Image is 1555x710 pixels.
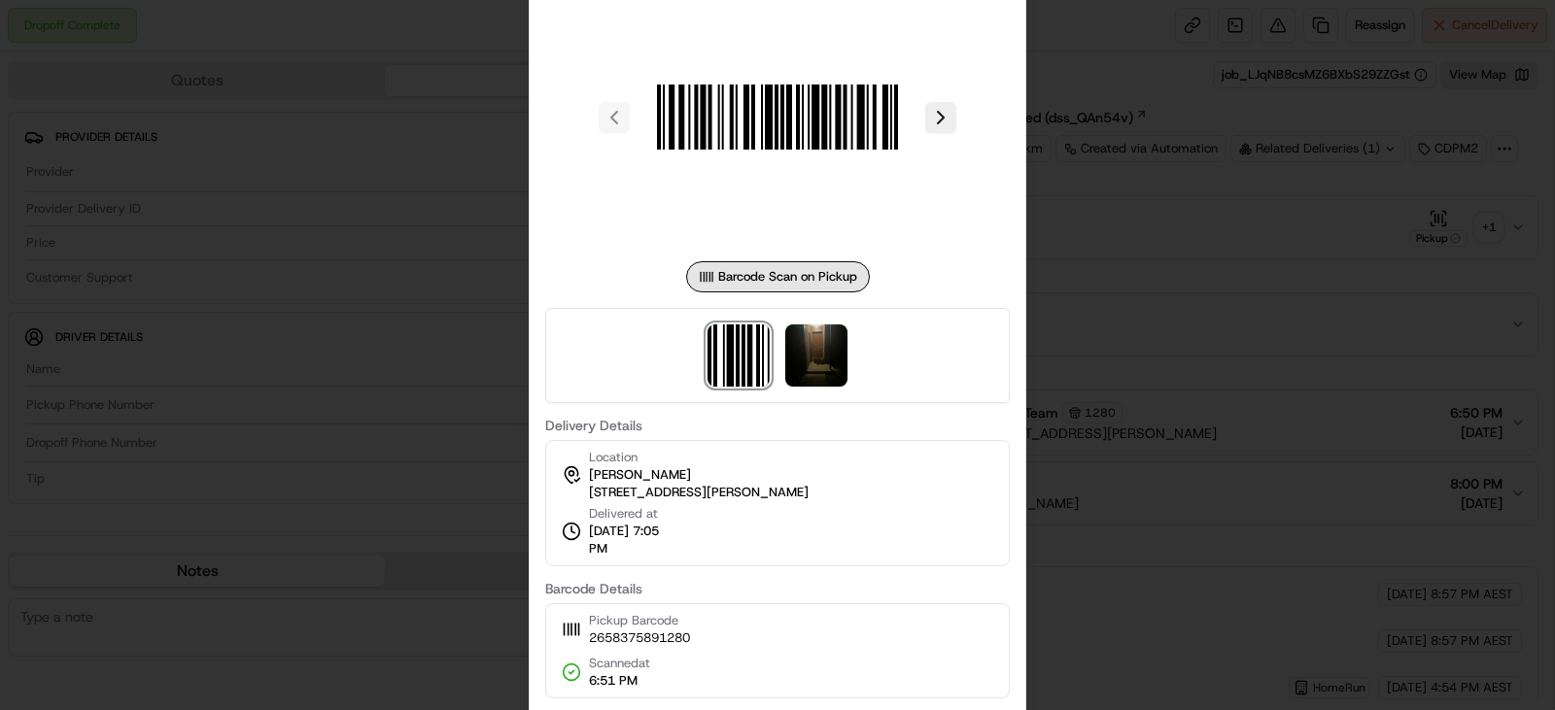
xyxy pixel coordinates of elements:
label: Barcode Details [545,582,1010,595]
div: Barcode Scan on Pickup [686,261,870,292]
span: [STREET_ADDRESS][PERSON_NAME] [589,484,809,501]
span: 6:51 PM [589,672,650,690]
span: Scanned at [589,655,650,672]
span: Pickup Barcode [589,612,690,629]
img: photo_proof_of_delivery image [785,324,847,387]
span: Delivered at [589,505,678,523]
img: barcode_scan_on_pickup image [708,324,770,387]
span: [DATE] 7:05 PM [589,523,678,558]
span: [PERSON_NAME] [589,466,691,484]
span: Location [589,449,638,466]
label: Delivery Details [545,419,1010,432]
span: 2658375891280 [589,629,690,647]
